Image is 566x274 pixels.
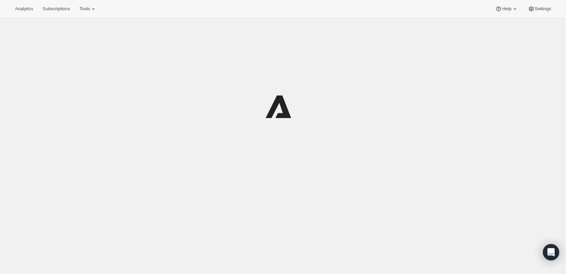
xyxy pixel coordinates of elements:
button: Help [491,4,522,14]
button: Subscriptions [38,4,74,14]
div: Open Intercom Messenger [543,244,559,260]
button: Tools [75,4,101,14]
span: Subscriptions [43,6,70,12]
span: Help [502,6,511,12]
button: Settings [524,4,555,14]
span: Analytics [15,6,33,12]
button: Analytics [11,4,37,14]
span: Settings [535,6,551,12]
span: Tools [79,6,90,12]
